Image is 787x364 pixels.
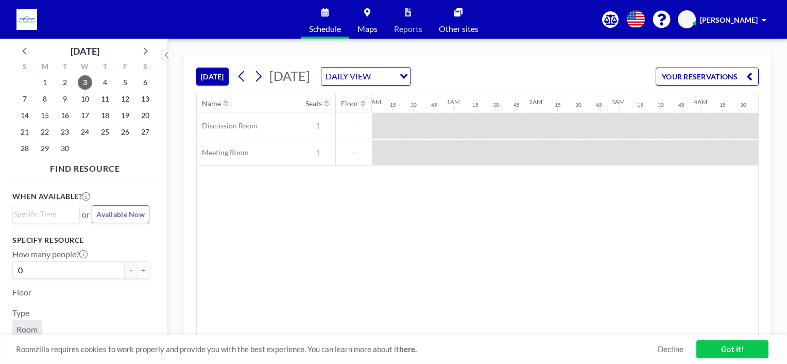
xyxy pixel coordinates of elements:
div: 30 [493,102,499,108]
div: 15 [637,102,643,108]
div: 15 [390,102,396,108]
div: 45 [678,102,685,108]
h4: FIND RESOURCE [12,159,158,174]
span: DAILY VIEW [323,70,373,83]
span: Monday, September 22, 2025 [38,125,52,139]
span: Saturday, September 27, 2025 [138,125,152,139]
div: T [95,61,115,74]
a: here. [399,344,417,354]
h3: Specify resource [12,236,149,245]
span: Meeting Room [197,148,249,157]
div: 15 [720,102,726,108]
div: S [15,61,35,74]
span: Tuesday, September 23, 2025 [58,125,72,139]
span: Thursday, September 11, 2025 [98,92,112,106]
div: Search for option [13,206,79,222]
button: - [125,261,137,279]
span: Tuesday, September 16, 2025 [58,108,72,123]
div: W [75,61,95,74]
span: - [336,148,372,157]
span: Monday, September 8, 2025 [38,92,52,106]
div: T [55,61,75,74]
div: Floor [341,99,358,108]
span: Available Now [96,210,145,219]
div: 15 [472,102,478,108]
div: 30 [658,102,664,108]
div: [DATE] [71,44,99,58]
div: 30 [740,102,746,108]
div: 15 [555,102,561,108]
span: CT [682,15,691,24]
span: Room [16,324,38,335]
label: How many people? [12,249,88,259]
div: 12AM [364,98,381,106]
span: Wednesday, September 10, 2025 [78,92,92,106]
span: Wednesday, September 3, 2025 [78,75,92,90]
div: 4AM [694,98,707,106]
button: + [137,261,149,279]
span: Saturday, September 6, 2025 [138,75,152,90]
span: Monday, September 29, 2025 [38,141,52,156]
div: 1AM [447,98,460,106]
button: [DATE] [196,68,229,86]
span: Friday, September 5, 2025 [118,75,132,90]
label: Type [12,308,29,318]
span: Monday, September 1, 2025 [38,75,52,90]
div: S [135,61,155,74]
span: Tuesday, September 9, 2025 [58,92,72,106]
span: Sunday, September 28, 2025 [18,141,32,156]
span: Roomzilla requires cookies to work properly and provide you with the best experience. You can lea... [16,344,658,354]
div: Search for option [321,68,410,85]
span: Wednesday, September 17, 2025 [78,108,92,123]
div: F [115,61,135,74]
div: Name [202,99,221,108]
a: Decline [658,344,683,354]
span: Reports [394,25,422,33]
span: Friday, September 12, 2025 [118,92,132,106]
div: 30 [410,102,417,108]
div: 30 [575,102,581,108]
span: Sunday, September 7, 2025 [18,92,32,106]
div: M [35,61,55,74]
div: 3AM [611,98,625,106]
div: 45 [596,102,602,108]
div: 45 [431,102,437,108]
span: 1 [300,148,335,157]
span: [DATE] [269,68,310,84]
span: or [82,209,90,220]
span: Thursday, September 25, 2025 [98,125,112,139]
span: Thursday, September 18, 2025 [98,108,112,123]
span: Saturday, September 13, 2025 [138,92,152,106]
span: Schedule [309,25,341,33]
span: Friday, September 26, 2025 [118,125,132,139]
a: Got it! [696,340,768,358]
span: Wednesday, September 24, 2025 [78,125,92,139]
label: Floor [12,287,31,297]
span: - [336,121,372,130]
span: Friday, September 19, 2025 [118,108,132,123]
input: Search for option [14,208,74,220]
span: Thursday, September 4, 2025 [98,75,112,90]
span: Other sites [439,25,478,33]
span: Sunday, September 21, 2025 [18,125,32,139]
span: [PERSON_NAME] [700,15,758,24]
img: organization-logo [16,9,37,30]
span: Tuesday, September 30, 2025 [58,141,72,156]
div: Seats [305,99,322,108]
span: Discussion Room [197,121,258,130]
input: Search for option [374,70,394,83]
span: Sunday, September 14, 2025 [18,108,32,123]
span: Maps [357,25,378,33]
span: Saturday, September 20, 2025 [138,108,152,123]
button: Available Now [92,205,149,223]
div: 45 [514,102,520,108]
span: 1 [300,121,335,130]
button: YOUR RESERVATIONS [656,68,759,86]
span: Monday, September 15, 2025 [38,108,52,123]
span: Tuesday, September 2, 2025 [58,75,72,90]
div: 2AM [529,98,542,106]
